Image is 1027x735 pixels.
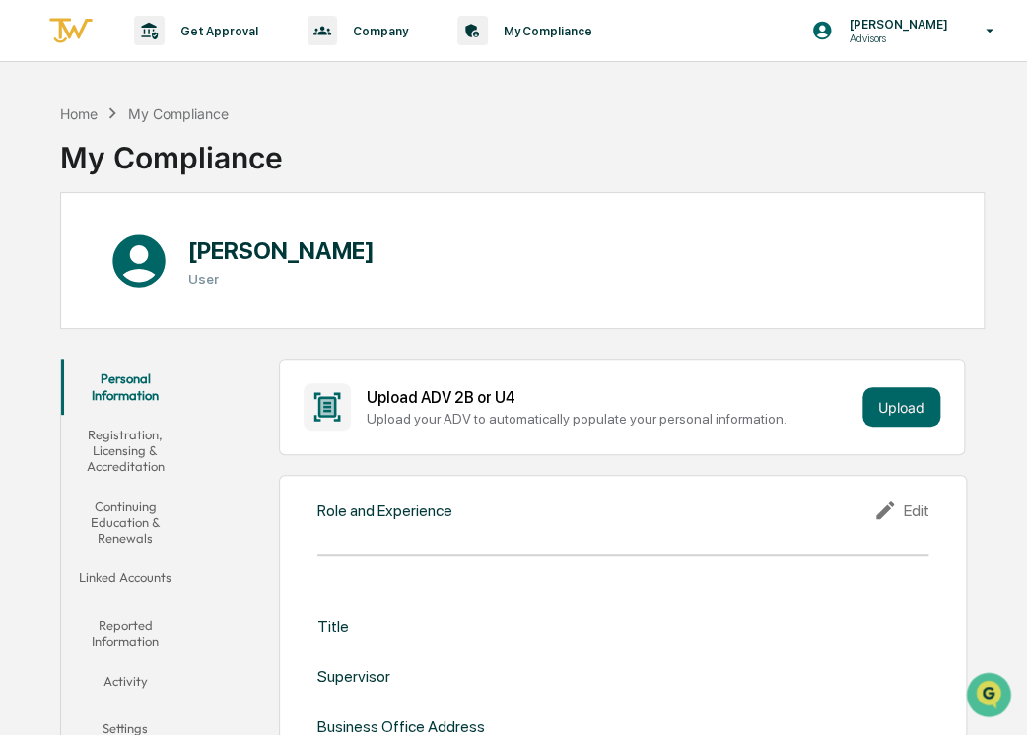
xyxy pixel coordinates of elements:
[833,17,957,32] p: [PERSON_NAME]
[67,170,249,186] div: We're available if you need us!
[139,333,239,349] a: Powered byPylon
[335,157,359,180] button: Start new chat
[964,670,1017,723] iframe: Open customer support
[337,24,418,38] p: Company
[367,388,855,407] div: Upload ADV 2B or U4
[833,32,957,45] p: Advisors
[20,288,35,303] div: 🔎
[20,151,55,186] img: 1746055101610-c473b297-6a78-478c-a979-82029cc54cd1
[188,236,375,265] h1: [PERSON_NAME]
[165,24,268,38] p: Get Approval
[20,250,35,266] div: 🖐️
[67,151,323,170] div: Start new chat
[20,41,359,73] p: How can we help?
[196,334,239,349] span: Pylon
[317,617,349,635] div: Title
[61,558,189,605] button: Linked Accounts
[61,605,189,661] button: Reported Information
[39,248,127,268] span: Preclearance
[163,248,244,268] span: Attestations
[128,105,229,122] div: My Compliance
[60,105,98,122] div: Home
[12,278,132,313] a: 🔎Data Lookup
[367,411,855,427] div: Upload your ADV to automatically populate your personal information.
[143,250,159,266] div: 🗄️
[61,487,189,559] button: Continuing Education & Renewals
[60,124,283,175] div: My Compliance
[61,661,189,708] button: Activity
[317,667,390,686] div: Supervisor
[317,501,452,520] div: Role and Experience
[47,15,95,47] img: logo
[488,24,602,38] p: My Compliance
[12,240,135,276] a: 🖐️Preclearance
[61,415,189,487] button: Registration, Licensing & Accreditation
[135,240,252,276] a: 🗄️Attestations
[61,359,189,415] button: Personal Information
[39,286,124,305] span: Data Lookup
[873,499,928,522] div: Edit
[862,387,940,427] button: Upload
[188,271,375,287] h3: User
